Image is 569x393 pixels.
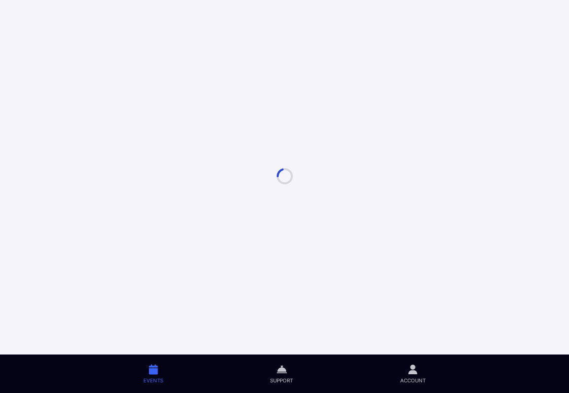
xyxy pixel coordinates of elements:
[217,355,347,393] a: Support
[400,377,426,384] span: Account
[90,355,217,393] a: Events
[347,355,479,393] a: Account
[143,377,163,384] span: Events
[270,377,293,384] span: Support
